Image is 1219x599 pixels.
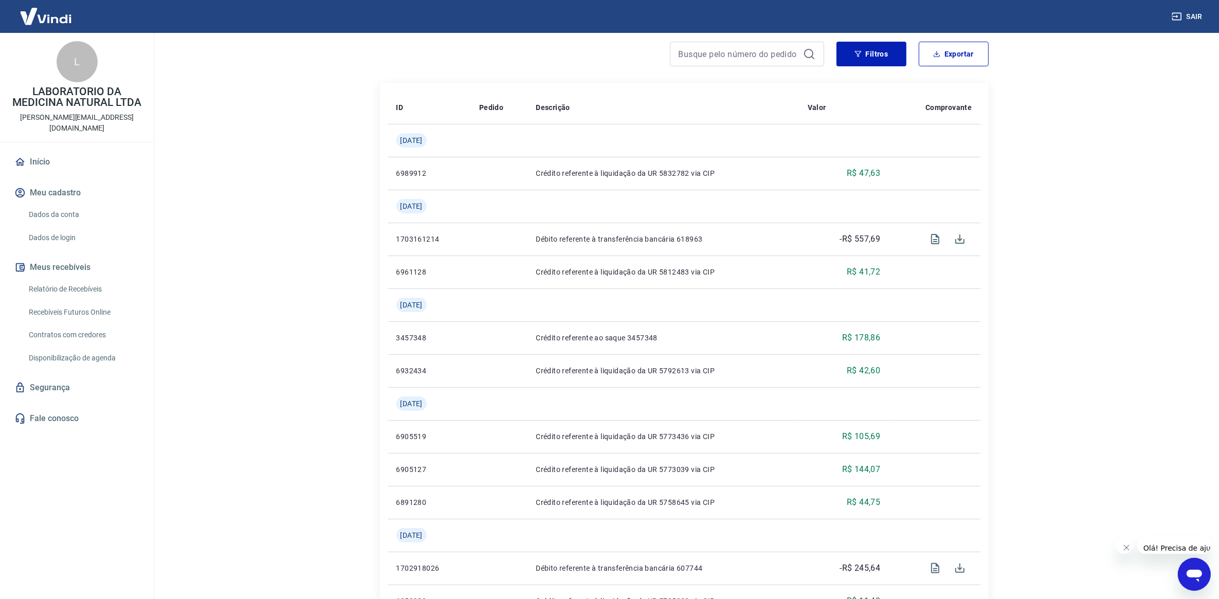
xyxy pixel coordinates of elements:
[836,42,906,66] button: Filtros
[25,204,141,225] a: Dados da conta
[948,227,972,251] span: Download
[536,563,791,573] p: Débito referente à transferência bancária 607744
[536,267,791,277] p: Crédito referente à liquidação da UR 5812483 via CIP
[536,333,791,343] p: Crédito referente ao saque 3457348
[847,266,880,278] p: R$ 41,72
[396,333,463,343] p: 3457348
[919,42,989,66] button: Exportar
[396,497,463,507] p: 6891280
[842,463,881,476] p: R$ 144,07
[536,366,791,376] p: Crédito referente à liquidação da UR 5792613 via CIP
[401,398,423,409] span: [DATE]
[1116,537,1133,554] iframe: Fechar mensagem
[925,102,972,113] p: Comprovante
[536,464,791,475] p: Crédito referente à liquidação da UR 5773039 via CIP
[1178,558,1211,591] iframe: Botão para abrir a janela de mensagens
[401,300,423,310] span: [DATE]
[847,365,880,377] p: R$ 42,60
[396,464,463,475] p: 6905127
[1137,537,1211,554] iframe: Mensagem da empresa
[57,41,98,82] div: L
[396,267,463,277] p: 6961128
[12,151,141,173] a: Início
[808,102,826,113] p: Valor
[536,497,791,507] p: Crédito referente à liquidação da UR 5758645 via CIP
[25,279,141,300] a: Relatório de Recebíveis
[948,556,972,580] span: Download
[840,233,880,245] p: -R$ 557,69
[923,556,948,580] span: Visualizar
[401,135,423,146] span: [DATE]
[396,431,463,442] p: 6905519
[12,407,141,430] a: Fale conosco
[25,348,141,369] a: Disponibilização de agenda
[401,201,423,211] span: [DATE]
[401,530,423,540] span: [DATE]
[1170,7,1207,26] button: Sair
[536,102,570,113] p: Descrição
[8,86,145,108] p: LABORATORIO DA MEDICINA NATURAL LTDA
[842,430,881,443] p: R$ 105,69
[25,227,141,248] a: Dados de login
[536,234,791,244] p: Débito referente à transferência bancária 618963
[479,102,503,113] p: Pedido
[396,366,463,376] p: 6932434
[679,46,799,62] input: Busque pelo número do pedido
[12,1,79,32] img: Vindi
[536,168,791,178] p: Crédito referente à liquidação da UR 5832782 via CIP
[12,181,141,204] button: Meu cadastro
[12,256,141,279] button: Meus recebíveis
[840,562,880,574] p: -R$ 245,64
[842,332,881,344] p: R$ 178,86
[536,431,791,442] p: Crédito referente à liquidação da UR 5773436 via CIP
[396,234,463,244] p: 1703161214
[396,102,404,113] p: ID
[396,168,463,178] p: 6989912
[847,167,880,179] p: R$ 47,63
[8,112,145,134] p: [PERSON_NAME][EMAIL_ADDRESS][DOMAIN_NAME]
[923,227,948,251] span: Visualizar
[12,376,141,399] a: Segurança
[396,563,463,573] p: 1702918026
[6,7,86,15] span: Olá! Precisa de ajuda?
[847,496,880,509] p: R$ 44,75
[25,302,141,323] a: Recebíveis Futuros Online
[25,324,141,346] a: Contratos com credores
